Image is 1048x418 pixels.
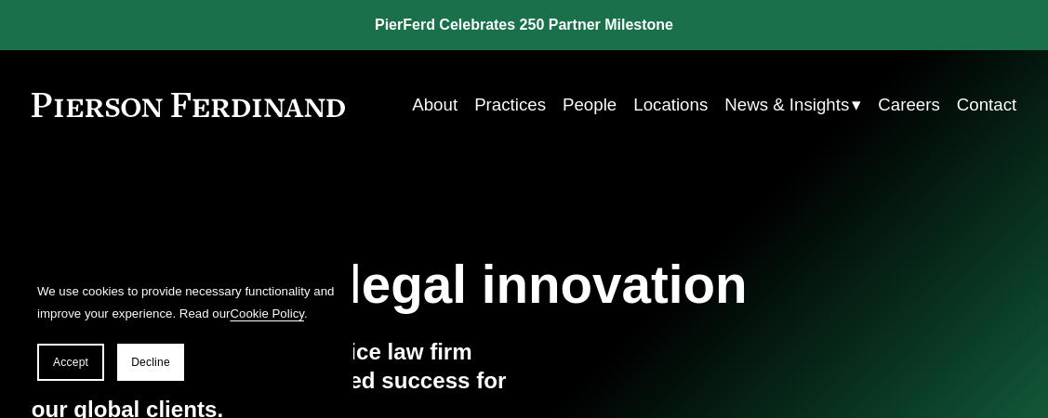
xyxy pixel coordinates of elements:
p: We use cookies to provide necessary functionality and improve your experience. Read our . [37,281,335,325]
a: Contact [957,87,1016,122]
a: About [412,87,458,122]
a: Cookie Policy [230,307,303,320]
h1: Founded on legal innovation [32,255,853,316]
a: Practices [474,87,546,122]
span: News & Insights [724,89,849,121]
button: Accept [37,344,104,381]
a: People [563,87,617,122]
a: Careers [878,87,939,122]
a: folder dropdown [724,87,861,122]
section: Cookie banner [19,262,353,399]
button: Decline [117,344,184,381]
span: Decline [131,356,170,369]
a: Locations [633,87,708,122]
span: Accept [53,356,88,369]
